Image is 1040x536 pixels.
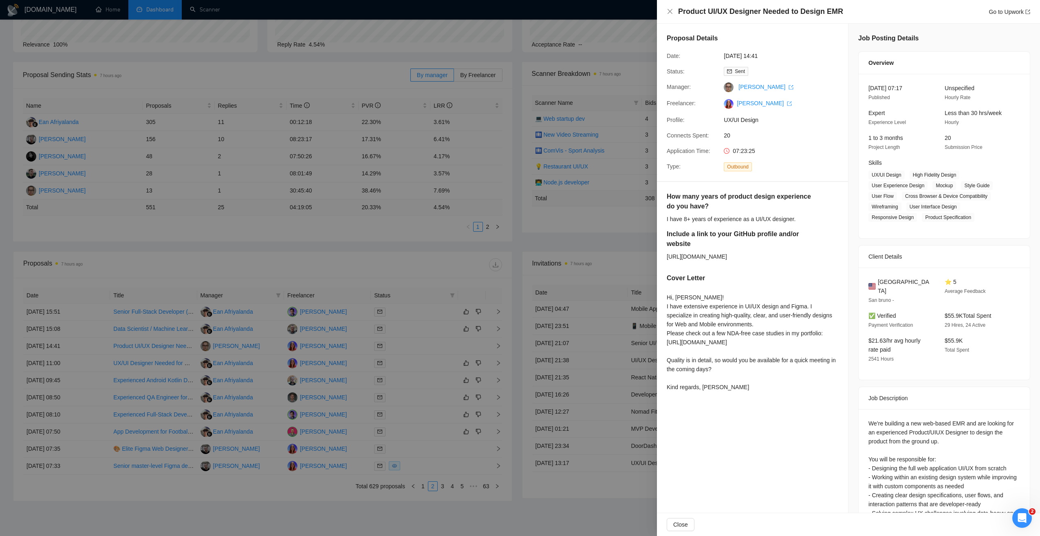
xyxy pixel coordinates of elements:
[945,337,963,344] span: $55.9K
[945,347,969,353] span: Total Spent
[724,148,729,154] span: clock-circle
[945,95,970,100] span: Hourly Rate
[945,322,985,328] span: 29 Hires, 24 Active
[667,53,680,59] span: Date:
[667,8,673,15] button: Close
[868,181,928,190] span: User Experience Design
[667,100,696,106] span: Freelancer:
[667,148,710,154] span: Application Time:
[724,51,846,60] span: [DATE] 14:41
[724,162,752,171] span: Outbound
[878,277,932,295] span: [GEOGRAPHIC_DATA]
[737,100,792,106] a: [PERSON_NAME] export
[724,99,734,109] img: c1o0rOVReXCKi1bnQSsgHbaWbvfM_HSxWVsvTMtH2C50utd8VeU_52zlHuo4ie9fkT
[945,279,956,285] span: ⭐ 5
[945,135,951,141] span: 20
[667,192,813,211] h5: How many years of product design experience do you have?
[667,518,694,531] button: Close
[667,132,709,139] span: Connects Spent:
[727,69,732,74] span: mail
[667,84,691,90] span: Manager:
[945,120,959,125] span: Hourly
[868,120,906,125] span: Experience Level
[858,33,919,43] h5: Job Posting Details
[667,68,685,75] span: Status:
[945,144,983,150] span: Submission Price
[724,115,846,124] span: UX/UI Design
[738,84,793,90] a: [PERSON_NAME] export
[989,9,1030,15] a: Go to Upworkexport
[868,322,913,328] span: Payment Verification
[868,95,890,100] span: Published
[868,282,876,291] img: 🇺🇸
[667,293,838,392] div: Hi, [PERSON_NAME]! I have extensive experience in UI/UX design and Figma. I specialize in creatin...
[945,312,991,319] span: $55.9K Total Spent
[868,213,917,222] span: Responsive Design
[868,85,902,91] span: [DATE] 07:17
[733,148,755,154] span: 07:23:25
[868,246,1020,268] div: Client Details
[868,171,905,179] span: UX/UI Design
[678,7,843,17] h4: Product UI/UX Designer Needed to Design EMR
[667,163,681,170] span: Type:
[1029,508,1036,515] span: 2
[961,181,993,190] span: Style Guide
[868,297,894,303] span: San bruno -
[932,181,956,190] span: Mockup
[1025,9,1030,14] span: export
[667,229,801,249] h5: Include a link to your GitHub profile and/or website
[868,202,901,211] span: Wireframing
[868,159,882,166] span: Skills
[868,135,903,141] span: 1 to 3 months
[945,85,974,91] span: Unspecified
[868,337,921,353] span: $21.63/hr avg hourly rate paid
[868,312,896,319] span: ✅ Verified
[868,387,1020,409] div: Job Description
[922,213,974,222] span: Product Specification
[868,192,897,201] span: User Flow
[667,252,825,261] div: [URL][DOMAIN_NAME]
[868,58,894,67] span: Overview
[945,110,1002,116] span: Less than 30 hrs/week
[724,131,846,140] span: 20
[673,520,688,529] span: Close
[789,85,793,90] span: export
[787,101,792,106] span: export
[667,33,718,43] h5: Proposal Details
[945,288,986,294] span: Average Feedback
[902,192,991,201] span: Cross Browser & Device Compatibility
[868,356,894,362] span: 2541 Hours
[868,144,900,150] span: Project Length
[868,110,885,116] span: Expert
[667,8,673,15] span: close
[667,273,705,283] h5: Cover Letter
[906,202,960,211] span: User Interface Design
[667,215,838,224] div: I have 8+ years of experience as a UI/UX designer.
[910,171,960,179] span: High Fidelity Design
[735,69,745,74] span: Sent
[1012,508,1032,528] iframe: Intercom live chat
[667,117,685,123] span: Profile:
